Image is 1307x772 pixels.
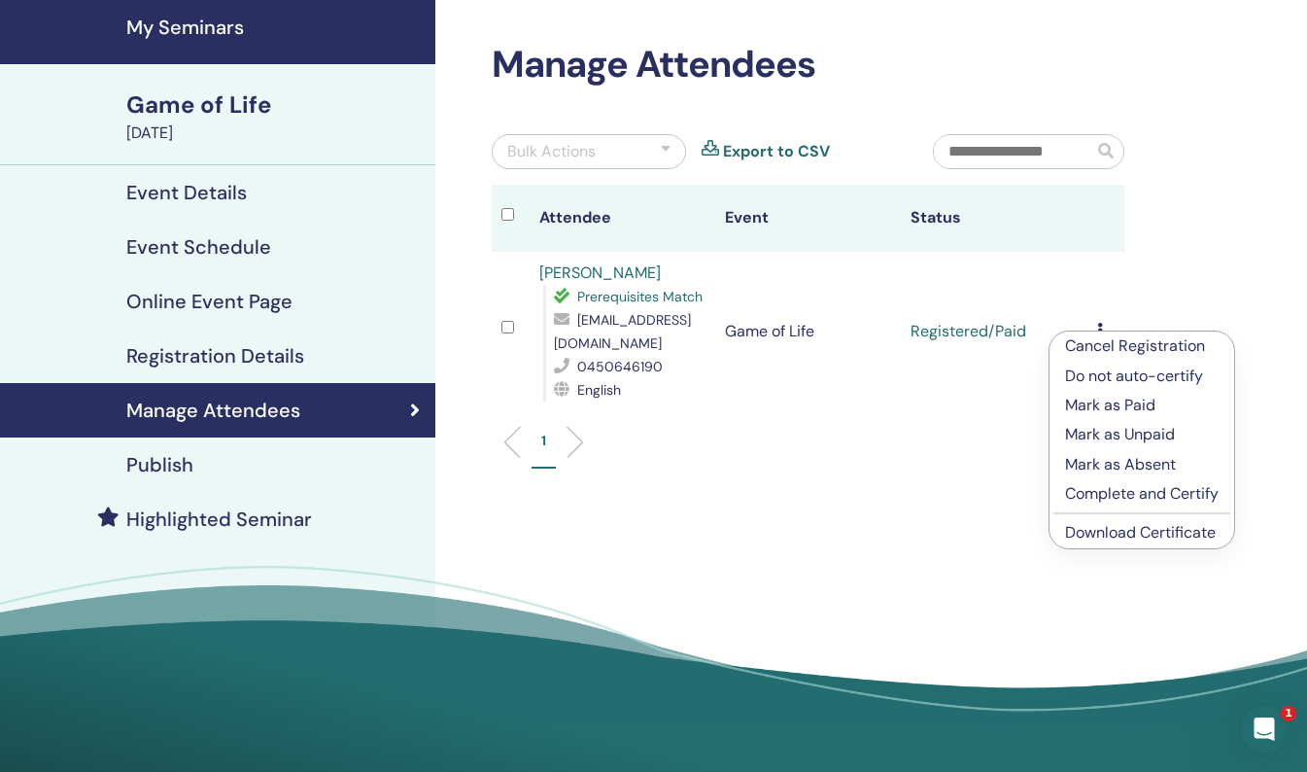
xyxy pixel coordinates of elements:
[126,508,312,531] h4: Highlighted Seminar
[126,88,424,122] div: Game of Life
[530,185,715,252] th: Attendee
[1065,423,1219,446] p: Mark as Unpaid
[126,290,292,313] h4: Online Event Page
[115,88,435,145] a: Game of Life[DATE]
[539,263,661,283] a: [PERSON_NAME]
[1065,522,1216,543] a: Download Certificate
[1241,706,1288,753] iframe: Intercom live chat
[1065,365,1219,388] p: Do not auto-certify
[901,185,1086,252] th: Status
[126,235,271,259] h4: Event Schedule
[1065,482,1219,506] p: Complete and Certify
[126,16,424,39] h4: My Seminars
[577,358,663,375] span: 0450646190
[715,252,901,411] td: Game of Life
[723,140,830,163] a: Export to CSV
[577,381,621,399] span: English
[1065,453,1219,476] p: Mark as Absent
[126,344,304,368] h4: Registration Details
[577,288,703,305] span: Prerequisites Match
[126,181,247,204] h4: Event Details
[126,122,424,145] div: [DATE]
[715,185,901,252] th: Event
[492,43,1124,88] h2: Manage Attendees
[126,399,300,422] h4: Manage Attendees
[541,431,546,451] p: 1
[1065,334,1219,358] p: Cancel Registration
[507,140,596,163] div: Bulk Actions
[1065,394,1219,417] p: Mark as Paid
[1281,706,1296,721] span: 1
[126,453,193,476] h4: Publish
[554,311,691,352] span: [EMAIL_ADDRESS][DOMAIN_NAME]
